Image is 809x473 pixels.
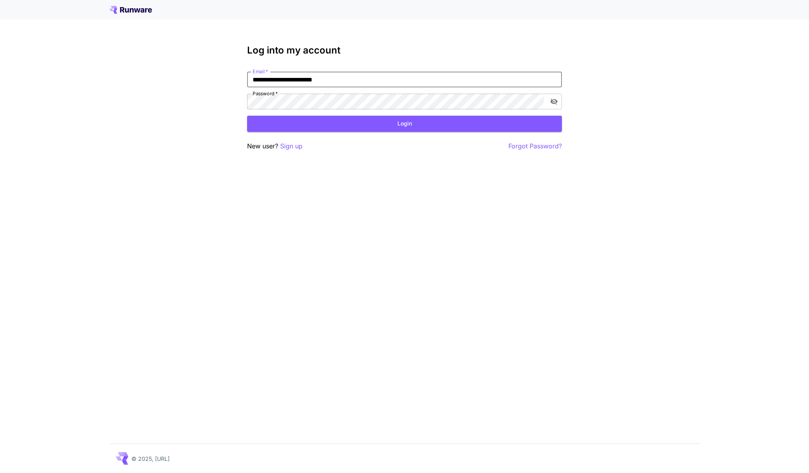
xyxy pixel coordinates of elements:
[508,141,562,151] button: Forgot Password?
[247,141,303,151] p: New user?
[253,68,268,75] label: Email
[547,94,561,109] button: toggle password visibility
[247,116,562,132] button: Login
[280,141,303,151] button: Sign up
[253,90,278,97] label: Password
[131,455,170,463] p: © 2025, [URL]
[247,45,562,56] h3: Log into my account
